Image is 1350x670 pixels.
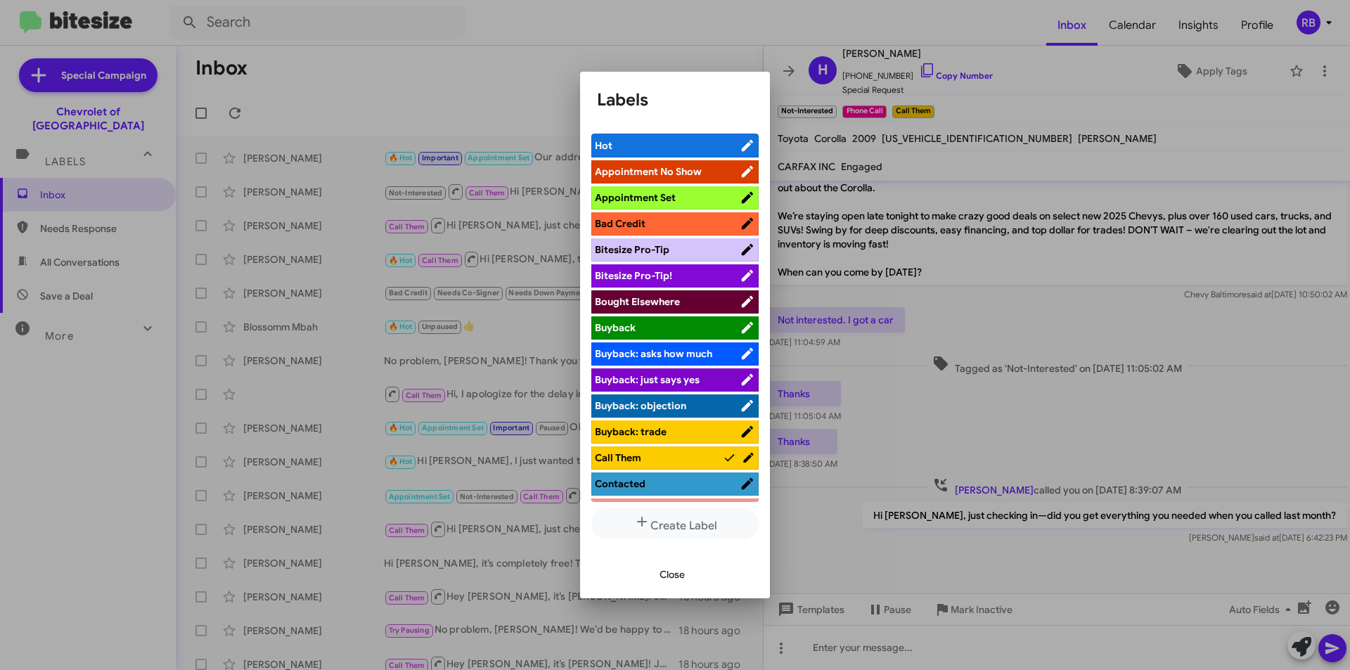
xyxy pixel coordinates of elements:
[595,269,672,282] span: Bitesize Pro-Tip!
[595,373,700,386] span: Buyback: just says yes
[595,477,645,490] span: Contacted
[595,399,686,412] span: Buyback: objection
[595,451,641,464] span: Call Them
[595,165,702,178] span: Appointment No Show
[595,321,636,334] span: Buyback
[648,562,696,587] button: Close
[595,191,676,204] span: Appointment Set
[597,89,753,111] h1: Labels
[595,295,680,308] span: Bought Elsewhere
[595,243,669,256] span: Bitesize Pro-Tip
[660,562,685,587] span: Close
[595,347,712,360] span: Buyback: asks how much
[595,425,667,438] span: Buyback: trade
[591,508,759,539] button: Create Label
[595,139,612,152] span: Hot
[595,217,645,230] span: Bad Credit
